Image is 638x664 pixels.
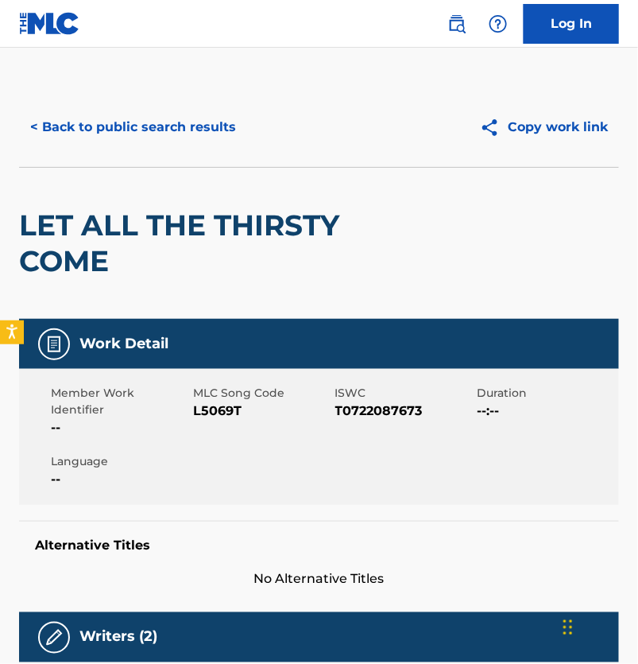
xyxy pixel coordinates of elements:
[563,604,573,651] div: Drag
[79,628,157,647] h5: Writers (2)
[477,402,615,421] span: --:--
[19,107,247,147] button: < Back to public search results
[51,385,189,418] span: Member Work Identifier
[44,628,64,647] img: Writers
[51,470,189,489] span: --
[335,385,474,402] span: ISWC
[35,538,603,553] h5: Alternative Titles
[19,12,80,35] img: MLC Logo
[193,385,331,402] span: MLC Song Code
[480,118,508,138] img: Copy work link
[482,8,514,40] div: Help
[44,335,64,354] img: Work Detail
[441,8,473,40] a: Public Search
[51,453,189,470] span: Language
[51,418,189,437] span: --
[447,14,466,33] img: search
[335,402,474,421] span: T0722087673
[489,14,508,33] img: help
[193,402,331,421] span: L5069T
[559,588,638,664] iframe: Chat Widget
[19,208,379,279] h2: LET ALL THE THIRSTY COME
[79,335,168,353] h5: Work Detail
[524,4,619,44] a: Log In
[477,385,615,402] span: Duration
[469,107,619,147] button: Copy work link
[19,569,619,588] span: No Alternative Titles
